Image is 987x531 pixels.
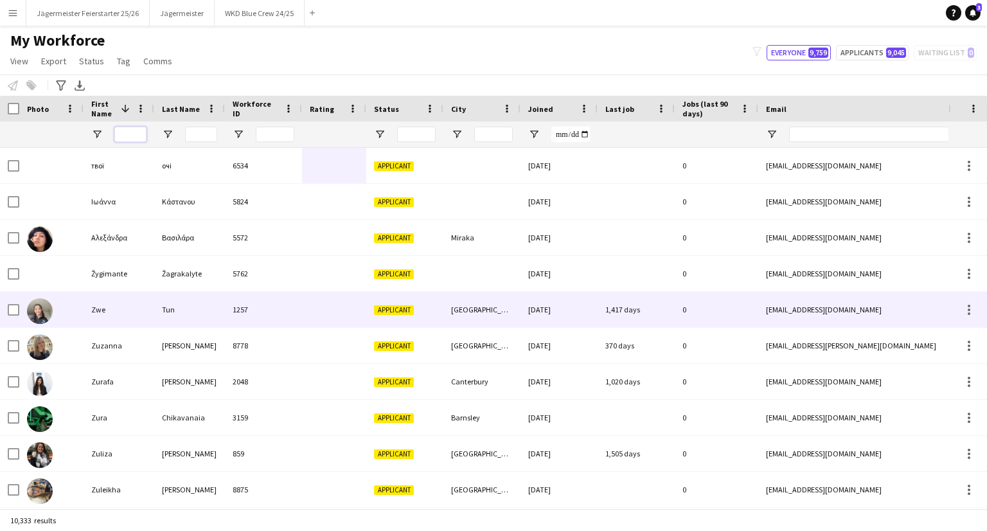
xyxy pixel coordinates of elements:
button: Open Filter Menu [451,129,463,140]
div: [PERSON_NAME] [154,472,225,507]
img: Zurafa Sakel [27,370,53,396]
a: Status [74,53,109,69]
button: Open Filter Menu [528,129,540,140]
div: [DATE] [520,256,598,291]
div: очі [154,148,225,183]
input: Workforce ID Filter Input [256,127,294,142]
span: 9,759 [808,48,828,58]
div: [DATE] [520,436,598,471]
img: Zuleikha Robinson [27,478,53,504]
div: 370 days [598,328,675,363]
div: [PERSON_NAME] [154,328,225,363]
button: Open Filter Menu [162,129,173,140]
button: Open Filter Menu [91,129,103,140]
span: Tag [117,55,130,67]
div: [GEOGRAPHIC_DATA] [443,328,520,363]
div: 1,417 days [598,292,675,327]
a: 3 [965,5,981,21]
span: 3 [976,3,982,12]
span: Applicant [374,485,414,495]
img: Zuzanna Raistrick [27,334,53,360]
input: City Filter Input [474,127,513,142]
button: WKD Blue Crew 24/25 [215,1,305,26]
span: Export [41,55,66,67]
span: Applicant [374,197,414,207]
span: Status [374,104,399,114]
span: Photo [27,104,49,114]
div: 1,020 days [598,364,675,399]
div: Αλεξάνδρα [84,220,154,255]
div: твої [84,148,154,183]
div: 0 [675,220,758,255]
div: Žagrakalyte [154,256,225,291]
img: Αλεξάνδρα Βασιλάρα [27,226,53,252]
div: 1257 [225,292,302,327]
button: Open Filter Menu [374,129,386,140]
input: Joined Filter Input [551,127,590,142]
div: Chikavanaia [154,400,225,435]
div: [DATE] [520,472,598,507]
button: Jägermeister Feierstarter 25/26 [26,1,150,26]
span: Rating [310,104,334,114]
span: City [451,104,466,114]
span: Jobs (last 90 days) [682,99,735,118]
a: Export [36,53,71,69]
div: 3159 [225,400,302,435]
div: 0 [675,436,758,471]
div: 1,505 days [598,436,675,471]
a: View [5,53,33,69]
div: 0 [675,292,758,327]
span: First Name [91,99,116,118]
span: Applicant [374,233,414,243]
div: 0 [675,256,758,291]
span: Last Name [162,104,200,114]
button: Open Filter Menu [766,129,778,140]
div: 0 [675,472,758,507]
span: 9,045 [886,48,906,58]
div: 6534 [225,148,302,183]
span: View [10,55,28,67]
img: Zwe Tun [27,298,53,324]
div: 0 [675,148,758,183]
div: [DATE] [520,400,598,435]
a: Tag [112,53,136,69]
app-action-btn: Export XLSX [72,78,87,93]
span: Applicant [374,377,414,387]
span: Applicant [374,341,414,351]
div: 0 [675,400,758,435]
span: Email [766,104,787,114]
button: Everyone9,759 [767,45,831,60]
span: Joined [528,104,553,114]
div: Tun [154,292,225,327]
div: [PERSON_NAME] [154,436,225,471]
button: Open Filter Menu [233,129,244,140]
div: [GEOGRAPHIC_DATA] [443,472,520,507]
button: Applicants9,045 [836,45,909,60]
div: [DATE] [520,184,598,219]
span: Last job [605,104,634,114]
span: Applicant [374,161,414,171]
img: Zura Chikavanaia [27,406,53,432]
img: Zuliza Mckenzie [27,442,53,468]
div: Zwe [84,292,154,327]
app-action-btn: Advanced filters [53,78,69,93]
div: [DATE] [520,220,598,255]
div: 2048 [225,364,302,399]
div: [DATE] [520,292,598,327]
div: Zuzanna [84,328,154,363]
input: First Name Filter Input [114,127,147,142]
button: Jägermeister [150,1,215,26]
div: Zuleikha [84,472,154,507]
span: Status [79,55,104,67]
span: My Workforce [10,31,105,50]
div: [DATE] [520,364,598,399]
div: 5572 [225,220,302,255]
a: Comms [138,53,177,69]
input: Last Name Filter Input [185,127,217,142]
div: Ιωάννα [84,184,154,219]
div: 5762 [225,256,302,291]
span: Workforce ID [233,99,279,118]
div: 8875 [225,472,302,507]
div: [DATE] [520,328,598,363]
div: 5824 [225,184,302,219]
